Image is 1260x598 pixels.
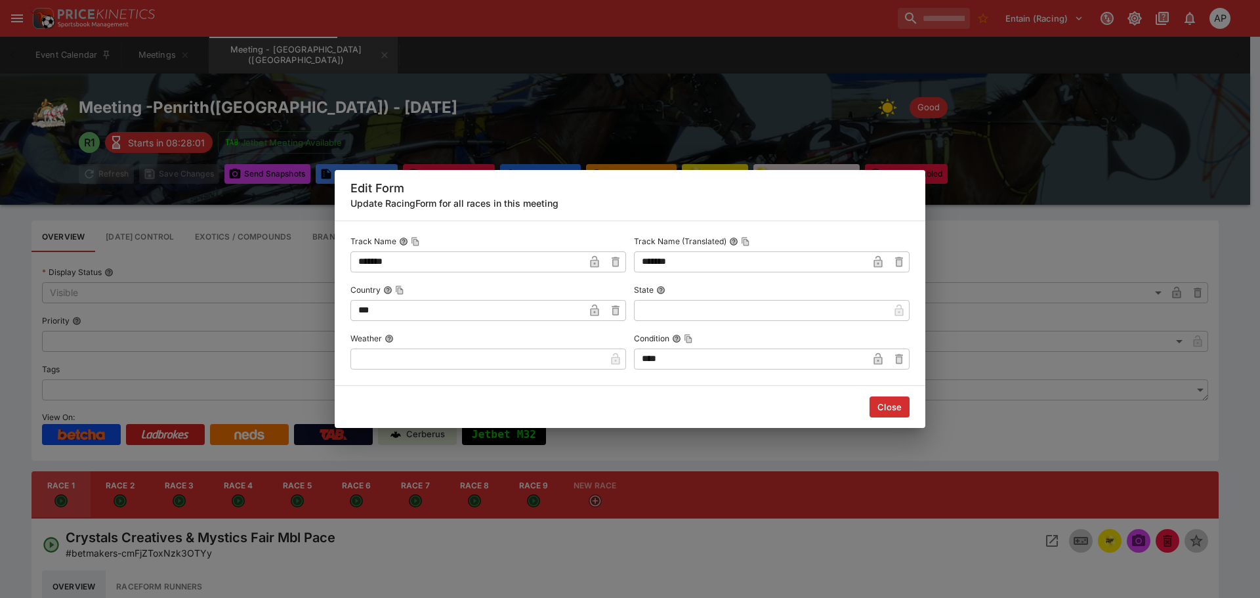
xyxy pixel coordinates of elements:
button: Track Name (Translated)Copy To Clipboard [729,237,738,246]
h5: Edit Form [350,181,910,196]
button: Copy To Clipboard [684,334,693,343]
button: Copy To Clipboard [395,286,404,295]
button: Close [870,396,910,417]
p: Track Name (Translated) [634,236,726,247]
button: Copy To Clipboard [741,237,750,246]
p: Weather [350,333,382,344]
p: State [634,284,654,295]
p: Country [350,284,381,295]
p: Condition [634,333,669,344]
button: CountryCopy To Clipboard [383,286,392,295]
button: Weather [385,334,394,343]
button: Track NameCopy To Clipboard [399,237,408,246]
p: Track Name [350,236,396,247]
button: Copy To Clipboard [411,237,420,246]
h6: Update RacingForm for all races in this meeting [350,196,910,210]
button: ConditionCopy To Clipboard [672,334,681,343]
button: State [656,286,665,295]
